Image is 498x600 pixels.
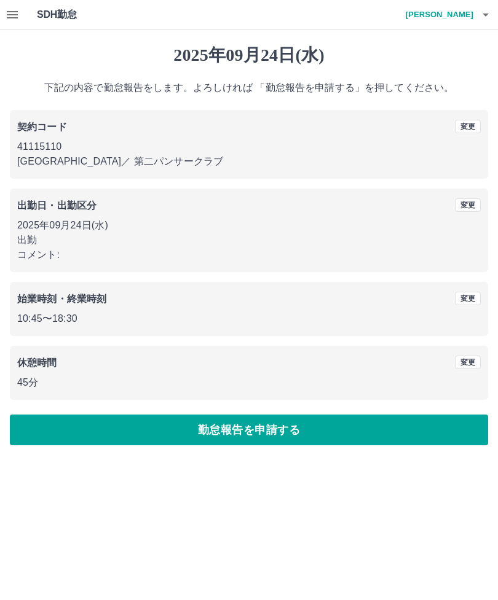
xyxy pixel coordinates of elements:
p: 41115110 [17,139,481,154]
p: 2025年09月24日(水) [17,218,481,233]
button: 変更 [455,292,481,305]
b: 出勤日・出勤区分 [17,200,97,211]
button: 勤怠報告を申請する [10,415,488,445]
p: 出勤 [17,233,481,247]
b: 休憩時間 [17,357,57,368]
p: 10:45 〜 18:30 [17,311,481,326]
button: 変更 [455,356,481,369]
p: 下記の内容で勤怠報告をします。よろしければ 「勤怠報告を申請する」を押してください。 [10,80,488,95]
button: 変更 [455,120,481,133]
p: コメント: [17,247,481,262]
b: 始業時刻・終業時刻 [17,294,106,304]
button: 変更 [455,198,481,212]
b: 契約コード [17,122,67,132]
p: 45分 [17,375,481,390]
p: [GEOGRAPHIC_DATA] ／ 第二パンサークラブ [17,154,481,169]
h1: 2025年09月24日(水) [10,45,488,66]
